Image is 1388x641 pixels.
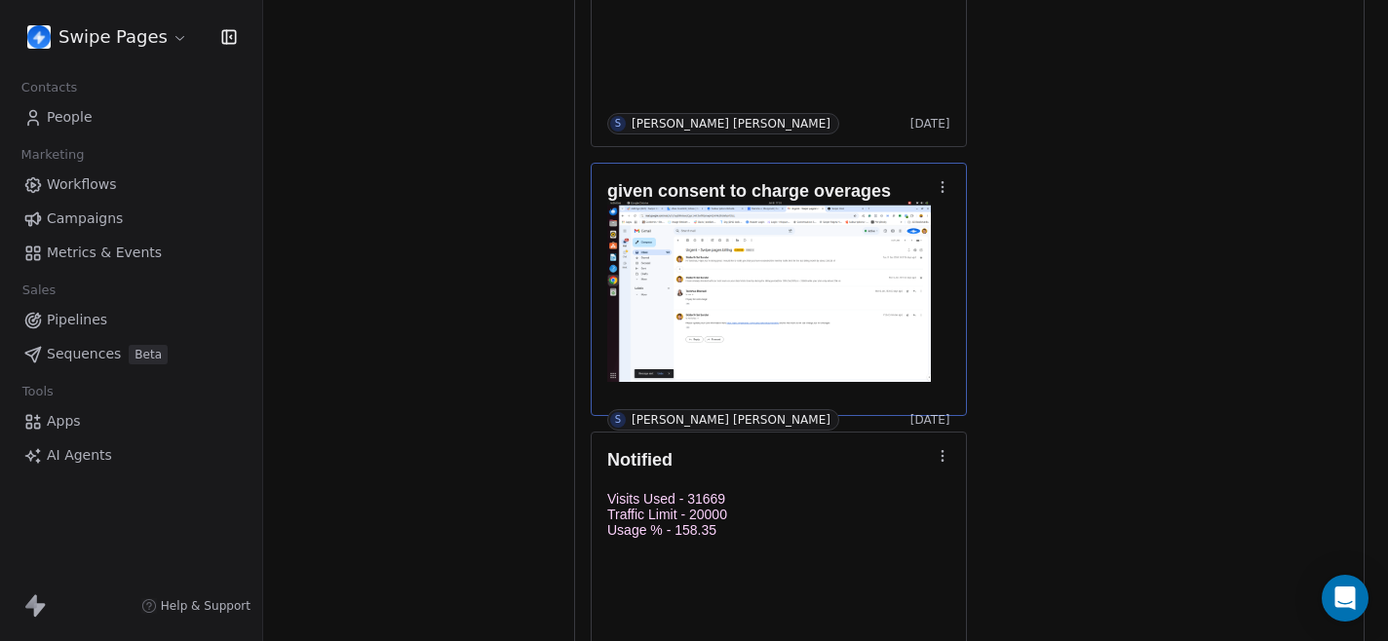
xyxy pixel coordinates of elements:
[1322,575,1369,622] div: Open Intercom Messenger
[16,405,247,437] a: Apps
[632,117,830,131] div: [PERSON_NAME] [PERSON_NAME]
[16,237,247,269] a: Metrics & Events
[58,24,168,50] span: Swipe Pages
[47,445,112,466] span: AI Agents
[129,345,168,364] span: Beta
[16,304,247,336] a: Pipelines
[14,377,61,406] span: Tools
[27,25,51,49] img: user_01J93QE9VH11XXZQZDP4TWZEES.jpg
[161,598,251,614] span: Help & Support
[47,208,123,229] span: Campaigns
[16,439,247,471] a: AI Agents
[47,310,107,330] span: Pipelines
[615,116,621,132] div: S
[47,174,117,195] span: Workflows
[47,107,93,128] span: People
[910,412,950,428] span: [DATE]
[14,276,64,305] span: Sales
[615,412,621,428] div: S
[16,203,247,235] a: Campaigns
[16,169,247,201] a: Workflows
[607,450,931,470] h1: Notified
[23,20,192,54] button: Swipe Pages
[141,598,251,614] a: Help & Support
[47,344,121,364] span: Sequences
[16,338,247,370] a: SequencesBeta
[47,411,81,432] span: Apps
[607,491,727,538] span: Visits Used - 31669 Traffic Limit - 20000 Usage % - 158.35
[607,181,931,201] h1: given consent to charge overages
[47,243,162,263] span: Metrics & Events
[910,116,950,132] span: [DATE]
[13,73,86,102] span: Contacts
[16,101,247,133] a: People
[632,413,830,427] div: [PERSON_NAME] [PERSON_NAME]
[13,140,93,170] span: Marketing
